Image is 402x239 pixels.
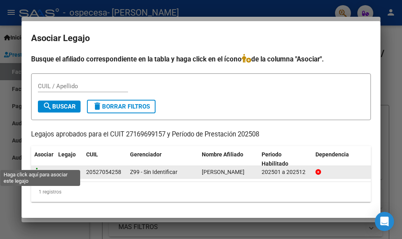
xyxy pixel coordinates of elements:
span: Asociar [34,151,53,158]
datatable-header-cell: Legajo [55,146,83,172]
span: Nombre Afiliado [202,151,243,158]
datatable-header-cell: Periodo Habilitado [258,146,312,172]
div: 202501 a 202512 [262,168,309,177]
span: Gerenciador [130,151,162,158]
div: Open Intercom Messenger [375,212,394,231]
h2: Asociar Legajo [31,31,371,46]
div: 1 registros [31,182,371,202]
span: Buscar [43,103,76,110]
button: Buscar [38,101,81,113]
mat-icon: search [43,101,52,111]
button: Borrar Filtros [87,100,156,113]
datatable-header-cell: Asociar [31,146,55,172]
datatable-header-cell: Dependencia [312,146,372,172]
datatable-header-cell: Nombre Afiliado [199,146,258,172]
h4: Busque el afiliado correspondiente en la tabla y haga click en el ícono de la columna "Asociar". [31,54,371,64]
div: 20527054258 [86,168,121,177]
span: Periodo Habilitado [262,151,288,167]
span: QUIROZ JOAQUIN MARCELO [202,169,244,175]
span: Legajo [58,151,76,158]
p: Legajos aprobados para el CUIT 27169699157 y Período de Prestación 202508 [31,130,371,140]
mat-icon: delete [93,101,102,111]
span: Borrar Filtros [93,103,150,110]
span: CUIL [86,151,98,158]
datatable-header-cell: CUIL [83,146,127,172]
span: 65 [58,169,65,175]
span: Dependencia [315,151,349,158]
datatable-header-cell: Gerenciador [127,146,199,172]
span: Z99 - Sin Identificar [130,169,177,175]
